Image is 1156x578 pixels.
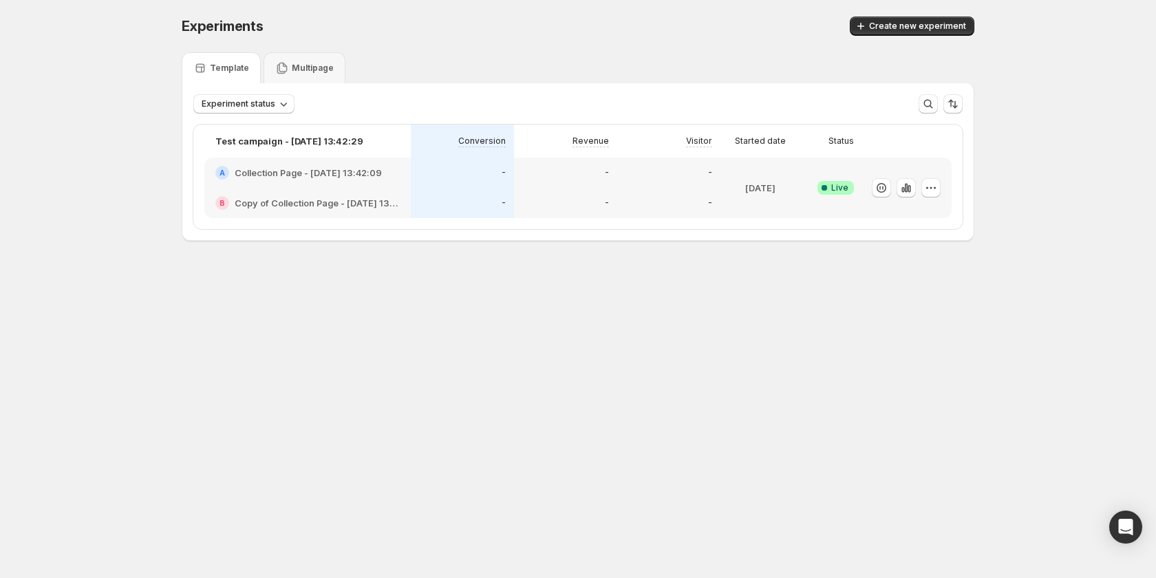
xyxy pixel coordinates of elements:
p: - [605,197,609,208]
h2: Collection Page - [DATE] 13:42:09 [235,166,382,180]
p: - [605,167,609,178]
h2: Copy of Collection Page - [DATE] 13:42:09 [235,196,400,210]
p: - [502,167,506,178]
span: Experiment status [202,98,275,109]
button: Sort the results [943,94,963,114]
h2: B [220,199,225,207]
span: Create new experiment [869,21,966,32]
p: Revenue [572,136,609,147]
span: Live [831,182,848,193]
p: - [708,167,712,178]
p: Test campaign - [DATE] 13:42:29 [215,134,363,148]
span: Experiments [182,18,264,34]
h2: A [220,169,225,177]
button: Experiment status [193,94,295,114]
button: Create new experiment [850,17,974,36]
p: - [502,197,506,208]
p: Started date [735,136,786,147]
p: Template [210,63,249,74]
p: Status [828,136,854,147]
p: Conversion [458,136,506,147]
p: - [708,197,712,208]
div: Open Intercom Messenger [1109,511,1142,544]
p: Multipage [292,63,334,74]
p: Visitor [686,136,712,147]
p: [DATE] [745,181,775,195]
